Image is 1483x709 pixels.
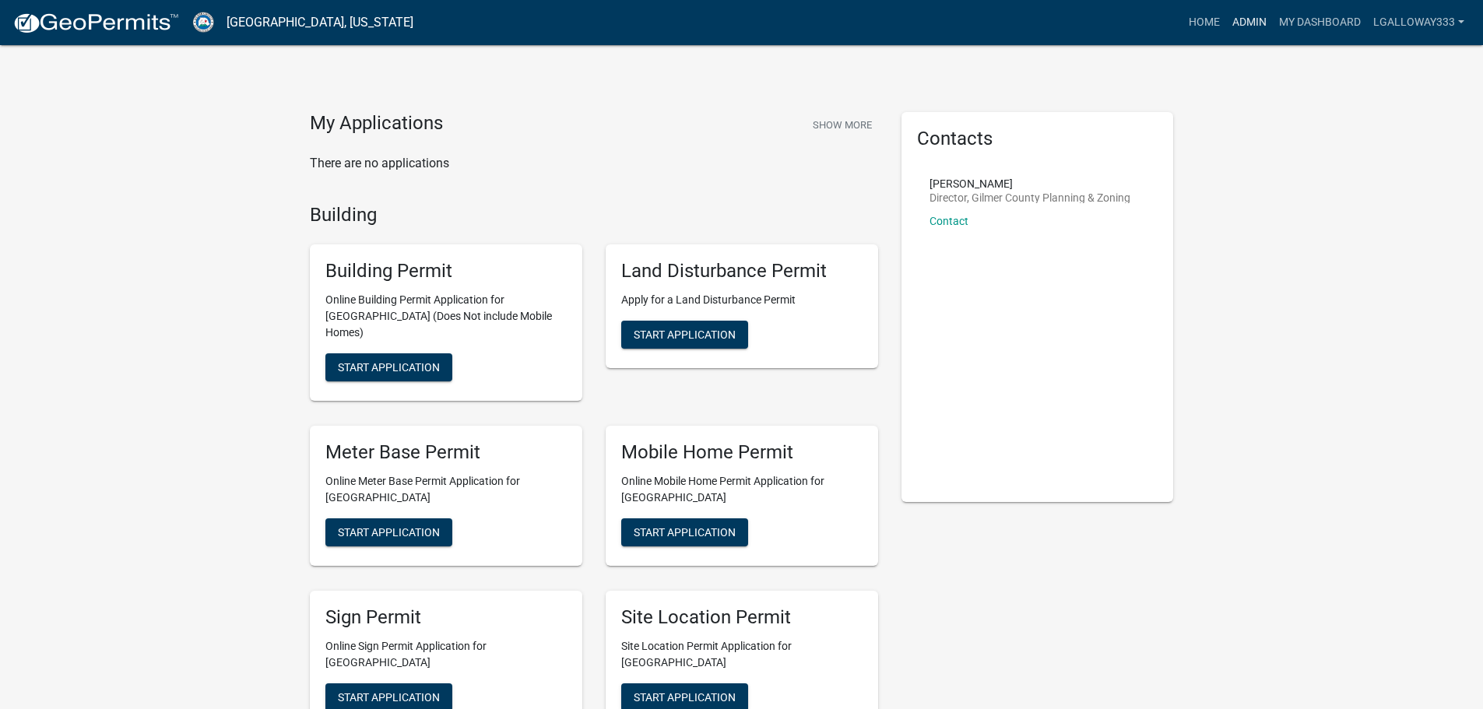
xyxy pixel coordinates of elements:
p: Director, Gilmer County Planning & Zoning [930,192,1130,203]
p: Site Location Permit Application for [GEOGRAPHIC_DATA] [621,638,863,671]
p: Apply for a Land Disturbance Permit [621,292,863,308]
button: Start Application [325,353,452,381]
a: My Dashboard [1273,8,1367,37]
h5: Contacts [917,128,1158,150]
h5: Sign Permit [325,606,567,629]
a: Contact [930,215,968,227]
p: Online Mobile Home Permit Application for [GEOGRAPHIC_DATA] [621,473,863,506]
img: Gilmer County, Georgia [192,12,214,33]
h5: Land Disturbance Permit [621,260,863,283]
h5: Building Permit [325,260,567,283]
p: Online Sign Permit Application for [GEOGRAPHIC_DATA] [325,638,567,671]
button: Start Application [621,321,748,349]
a: Admin [1226,8,1273,37]
span: Start Application [634,328,736,341]
h4: Building [310,204,878,226]
span: Start Application [634,525,736,538]
h5: Mobile Home Permit [621,441,863,464]
h4: My Applications [310,112,443,135]
span: Start Application [338,690,440,703]
h5: Site Location Permit [621,606,863,629]
button: Show More [807,112,878,138]
p: [PERSON_NAME] [930,178,1130,189]
h5: Meter Base Permit [325,441,567,464]
span: Start Application [338,525,440,538]
button: Start Application [325,518,452,546]
a: [GEOGRAPHIC_DATA], [US_STATE] [227,9,413,36]
p: There are no applications [310,154,878,173]
span: Start Application [634,690,736,703]
span: Start Application [338,361,440,374]
a: Home [1183,8,1226,37]
a: lgalloway333 [1367,8,1471,37]
p: Online Meter Base Permit Application for [GEOGRAPHIC_DATA] [325,473,567,506]
p: Online Building Permit Application for [GEOGRAPHIC_DATA] (Does Not include Mobile Homes) [325,292,567,341]
button: Start Application [621,518,748,546]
